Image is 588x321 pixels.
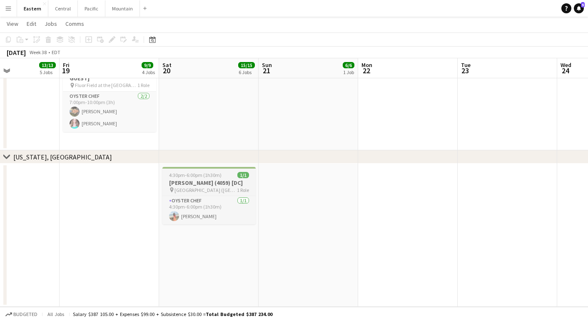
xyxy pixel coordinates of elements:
span: 19 [62,66,70,75]
app-job-card: 7:00pm-10:00pm (3h)2/2Party in the Park [euphoria - GUEST] Fluor Field at the [GEOGRAPHIC_DATA]1 ... [63,55,156,132]
button: Budgeted [4,310,39,319]
span: Comms [65,20,84,27]
span: Sun [262,61,272,69]
span: 4:30pm-6:00pm (1h30m) [169,172,222,178]
a: View [3,18,22,29]
a: Comms [62,18,87,29]
span: Mon [361,61,372,69]
span: 22 [360,66,372,75]
span: 1 Role [137,82,149,88]
div: EDT [52,49,60,55]
span: 1 Role [237,187,249,193]
span: 21 [261,66,272,75]
span: Budgeted [13,311,37,317]
div: 1 Job [343,69,354,75]
span: [GEOGRAPHIC_DATA] ([GEOGRAPHIC_DATA], [GEOGRAPHIC_DATA]) [174,187,237,193]
span: Wed [561,61,571,69]
span: 20 [161,66,172,75]
span: Total Budgeted $387 234.00 [206,311,272,317]
span: Jobs [45,20,57,27]
div: 6 Jobs [239,69,254,75]
app-job-card: 4:30pm-6:00pm (1h30m)1/1[PERSON_NAME] (4059) [DC] [GEOGRAPHIC_DATA] ([GEOGRAPHIC_DATA], [GEOGRAPH... [162,167,256,224]
span: Sat [162,61,172,69]
span: 24 [559,66,571,75]
span: Week 38 [27,49,48,55]
span: Fri [63,61,70,69]
span: Fluor Field at the [GEOGRAPHIC_DATA] [75,82,137,88]
span: View [7,20,18,27]
span: Tue [461,61,471,69]
button: Mountain [105,0,140,17]
span: 5 [581,2,585,7]
a: Jobs [41,18,60,29]
span: 23 [460,66,471,75]
app-card-role: Oyster Chef1/14:30pm-6:00pm (1h30m)[PERSON_NAME] [162,196,256,224]
h3: [PERSON_NAME] (4059) [DC] [162,179,256,187]
div: 4 Jobs [142,69,155,75]
span: 9/9 [142,62,153,68]
button: Eastern [17,0,48,17]
div: [US_STATE], [GEOGRAPHIC_DATA] [13,153,112,161]
div: Salary $387 105.00 + Expenses $99.00 + Subsistence $30.00 = [73,311,272,317]
span: Edit [27,20,36,27]
div: [DATE] [7,48,26,57]
span: 15/15 [238,62,255,68]
span: 13/13 [39,62,56,68]
span: 1/1 [237,172,249,178]
a: 5 [574,3,584,13]
button: Pacific [78,0,105,17]
button: Central [48,0,78,17]
span: All jobs [46,311,66,317]
app-card-role: Oyster Chef2/27:00pm-10:00pm (3h)[PERSON_NAME][PERSON_NAME] [63,92,156,132]
div: 5 Jobs [40,69,55,75]
span: 6/6 [343,62,354,68]
a: Edit [23,18,40,29]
